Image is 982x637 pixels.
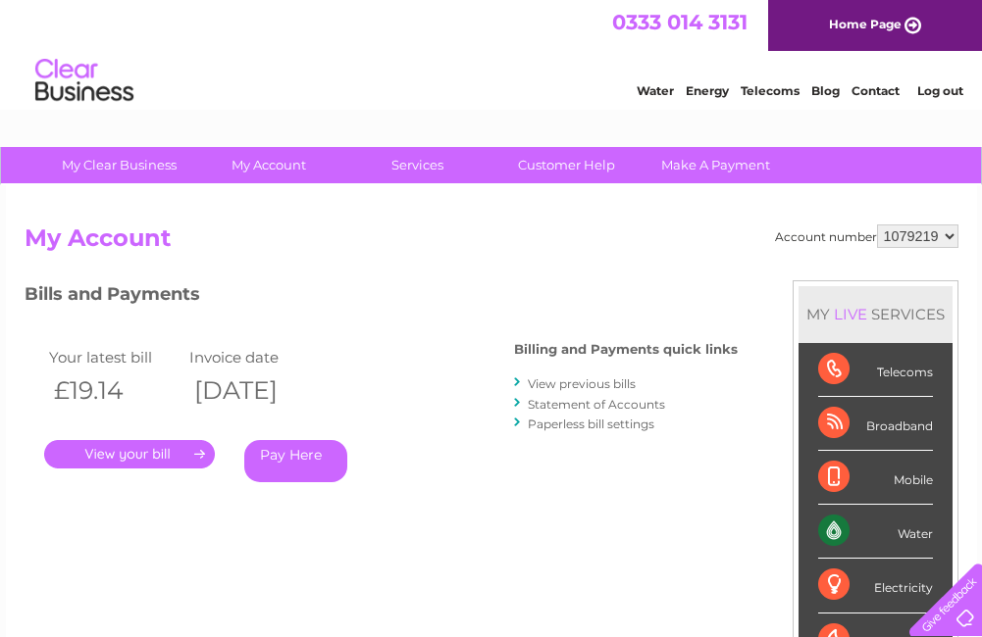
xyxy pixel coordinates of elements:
[28,11,956,95] div: Clear Business is a trading name of Verastar Limited (registered in [GEOGRAPHIC_DATA] No. 3667643...
[528,416,654,431] a: Paperless bill settings
[775,224,958,248] div: Account number
[852,83,900,98] a: Contact
[818,397,933,451] div: Broadband
[830,305,871,323] div: LIVE
[514,342,738,357] h4: Billing and Payments quick links
[811,83,840,98] a: Blog
[25,280,738,315] h3: Bills and Payments
[528,376,636,391] a: View previous bills
[528,397,665,412] a: Statement of Accounts
[635,147,797,183] a: Make A Payment
[34,51,134,111] img: logo.png
[44,440,215,468] a: .
[38,147,200,183] a: My Clear Business
[25,224,958,262] h2: My Account
[44,344,185,370] td: Your latest bill
[818,451,933,505] div: Mobile
[486,147,647,183] a: Customer Help
[917,83,963,98] a: Log out
[637,83,674,98] a: Water
[184,370,326,411] th: [DATE]
[187,147,349,183] a: My Account
[44,370,185,411] th: £19.14
[612,10,748,34] a: 0333 014 3131
[818,343,933,397] div: Telecoms
[686,83,729,98] a: Energy
[244,440,347,482] a: Pay Here
[818,505,933,559] div: Water
[184,344,326,370] td: Invoice date
[741,83,800,98] a: Telecoms
[818,559,933,612] div: Electricity
[336,147,498,183] a: Services
[799,286,953,342] div: MY SERVICES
